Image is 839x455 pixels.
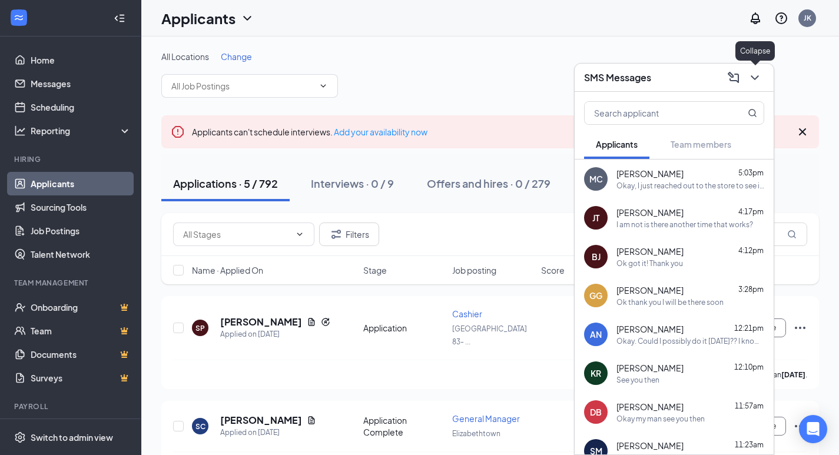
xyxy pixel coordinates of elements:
[427,176,551,191] div: Offers and hires · 0 / 279
[804,13,811,23] div: JK
[171,79,314,92] input: All Job Postings
[31,219,131,243] a: Job Postings
[616,414,705,424] div: Okay my man see you then
[173,176,278,191] div: Applications · 5 / 792
[616,284,684,296] span: [PERSON_NAME]
[363,264,387,276] span: Stage
[13,12,25,24] svg: WorkstreamLogo
[363,322,445,334] div: Application
[171,125,185,139] svg: Error
[774,11,788,25] svg: QuestionInfo
[14,431,26,443] svg: Settings
[192,127,427,137] span: Applicants can't schedule interviews.
[452,308,482,319] span: Cashier
[161,8,236,28] h1: Applicants
[799,415,827,443] div: Open Intercom Messenger
[31,366,131,390] a: SurveysCrown
[616,323,684,335] span: [PERSON_NAME]
[748,108,757,118] svg: MagnifyingGlass
[748,11,762,25] svg: Notifications
[795,125,810,139] svg: Cross
[31,172,131,195] a: Applicants
[220,427,316,439] div: Applied on [DATE]
[31,431,113,443] div: Switch to admin view
[616,440,684,451] span: [PERSON_NAME]
[334,127,427,137] a: Add your availability now
[590,328,602,340] div: AN
[738,168,764,177] span: 5:03pm
[31,343,131,366] a: DocumentsCrown
[195,421,205,431] div: SC
[592,251,601,263] div: BJ
[452,324,527,346] span: [GEOGRAPHIC_DATA] 83- ...
[31,319,131,343] a: TeamCrown
[616,207,684,218] span: [PERSON_NAME]
[14,125,26,137] svg: Analysis
[192,264,263,276] span: Name · Applied On
[307,416,316,425] svg: Document
[307,317,316,327] svg: Document
[31,95,131,119] a: Scheduling
[589,290,602,301] div: GG
[161,51,209,62] span: All Locations
[584,71,651,84] h3: SMS Messages
[220,414,302,427] h5: [PERSON_NAME]
[781,370,805,379] b: [DATE]
[738,285,764,294] span: 3:28pm
[221,51,252,62] span: Change
[793,321,807,335] svg: Ellipses
[452,429,500,438] span: Elizabethtown
[727,71,741,85] svg: ComposeMessage
[363,414,445,438] div: Application Complete
[329,227,343,241] svg: Filter
[738,246,764,255] span: 4:12pm
[220,328,330,340] div: Applied on [DATE]
[311,176,394,191] div: Interviews · 0 / 9
[738,207,764,216] span: 4:17pm
[295,230,304,239] svg: ChevronDown
[319,81,328,91] svg: ChevronDown
[735,440,764,449] span: 11:23am
[734,363,764,371] span: 12:10pm
[616,258,683,268] div: Ok got it! Thank you
[541,264,565,276] span: Score
[589,173,603,185] div: MC
[31,72,131,95] a: Messages
[735,41,775,61] div: Collapse
[14,278,129,288] div: Team Management
[14,154,129,164] div: Hiring
[616,220,753,230] div: I am not is there another time that works?
[183,228,290,241] input: All Stages
[616,362,684,374] span: [PERSON_NAME]
[616,245,684,257] span: [PERSON_NAME]
[14,401,129,411] div: Payroll
[724,68,743,87] button: ComposeMessage
[616,297,724,307] div: Ok thank you I will be there soon
[319,222,379,246] button: Filter Filters
[616,168,684,180] span: [PERSON_NAME]
[793,419,807,433] svg: Ellipses
[590,406,602,418] div: DB
[31,125,132,137] div: Reporting
[114,12,125,24] svg: Collapse
[745,68,764,87] button: ChevronDown
[735,401,764,410] span: 11:57am
[671,139,731,150] span: Team members
[616,181,764,191] div: Okay, I just reached out to the store to see if anyone is available to give you a ride. Update yo...
[787,230,797,239] svg: MagnifyingGlass
[452,413,520,424] span: General Manager
[31,295,131,319] a: OnboardingCrown
[31,243,131,266] a: Talent Network
[220,315,302,328] h5: [PERSON_NAME]
[592,212,599,224] div: JT
[585,102,724,124] input: Search applicant
[321,317,330,327] svg: Reapply
[452,264,496,276] span: Job posting
[616,336,764,346] div: Okay. Could I possibly do it [DATE]?? I know you said you hope to open this weekend. I have a few...
[734,324,764,333] span: 12:21pm
[31,48,131,72] a: Home
[240,11,254,25] svg: ChevronDown
[596,139,638,150] span: Applicants
[616,375,659,385] div: See you then
[195,323,205,333] div: SP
